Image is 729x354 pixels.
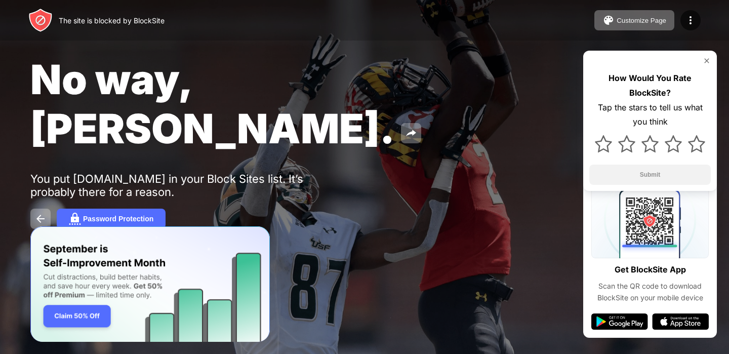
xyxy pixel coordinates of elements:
div: How Would You Rate BlockSite? [589,71,711,100]
img: pallet.svg [602,14,615,26]
img: google-play.svg [591,313,648,330]
button: Submit [589,165,711,185]
div: Password Protection [83,215,153,223]
div: Customize Page [617,17,666,24]
span: No way, [PERSON_NAME]. [30,55,395,153]
img: rate-us-close.svg [703,57,711,65]
button: Customize Page [594,10,674,30]
img: back.svg [34,213,47,225]
img: star.svg [618,135,635,152]
iframe: Banner [30,226,270,342]
img: star.svg [641,135,659,152]
img: header-logo.svg [28,8,53,32]
div: Scan the QR code to download BlockSite on your mobile device [591,281,709,303]
img: app-store.svg [652,313,709,330]
button: Password Protection [57,209,166,229]
img: password.svg [69,213,81,225]
img: star.svg [688,135,705,152]
div: The site is blocked by BlockSite [59,16,165,25]
img: menu-icon.svg [684,14,697,26]
div: Tap the stars to tell us what you think [589,100,711,130]
img: share.svg [405,127,417,139]
img: star.svg [595,135,612,152]
img: star.svg [665,135,682,152]
div: You put [DOMAIN_NAME] in your Block Sites list. It’s probably there for a reason. [30,172,343,199]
